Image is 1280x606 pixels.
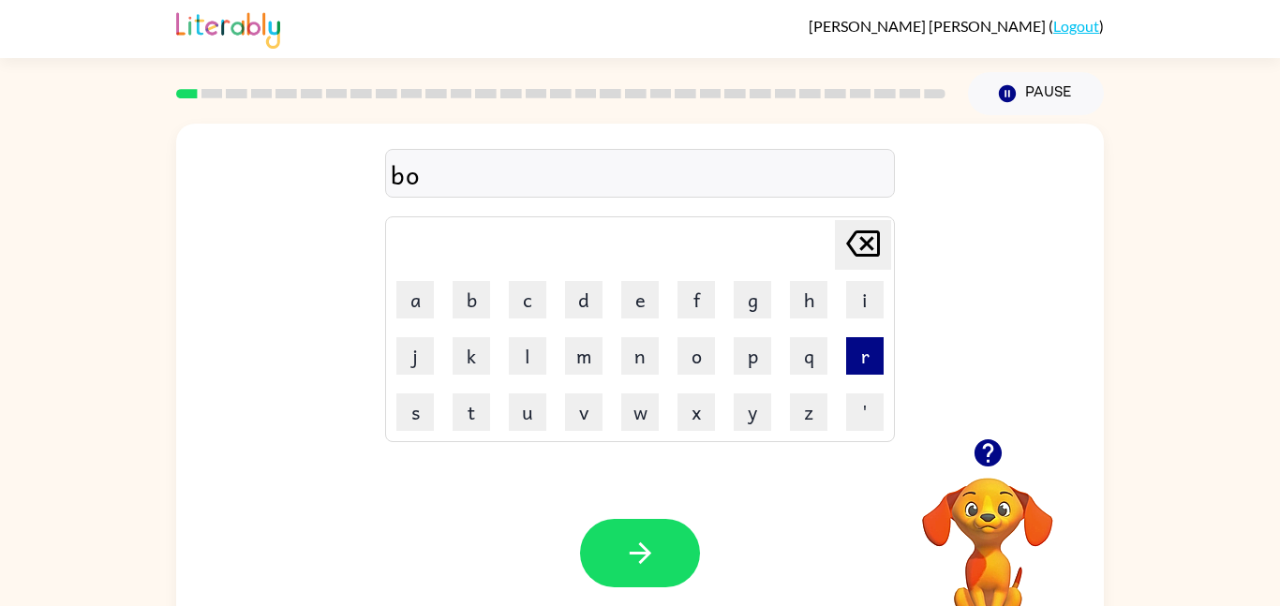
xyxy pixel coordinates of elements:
button: b [453,281,490,318]
button: t [453,393,490,431]
button: l [509,337,546,375]
button: v [565,393,603,431]
button: f [677,281,715,318]
button: w [621,393,659,431]
button: m [565,337,603,375]
button: y [734,393,771,431]
button: q [790,337,827,375]
button: z [790,393,827,431]
button: k [453,337,490,375]
button: ' [846,393,884,431]
button: p [734,337,771,375]
button: i [846,281,884,318]
button: h [790,281,827,318]
div: bo [391,155,889,194]
button: a [396,281,434,318]
img: Literably [176,7,280,49]
button: d [565,281,603,318]
button: e [621,281,659,318]
span: [PERSON_NAME] [PERSON_NAME] [809,17,1049,35]
button: c [509,281,546,318]
button: u [509,393,546,431]
button: g [734,281,771,318]
button: Pause [968,72,1104,115]
button: x [677,393,715,431]
div: ( ) [809,17,1104,35]
button: s [396,393,434,431]
button: j [396,337,434,375]
button: r [846,337,884,375]
a: Logout [1053,17,1099,35]
button: n [621,337,659,375]
button: o [677,337,715,375]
